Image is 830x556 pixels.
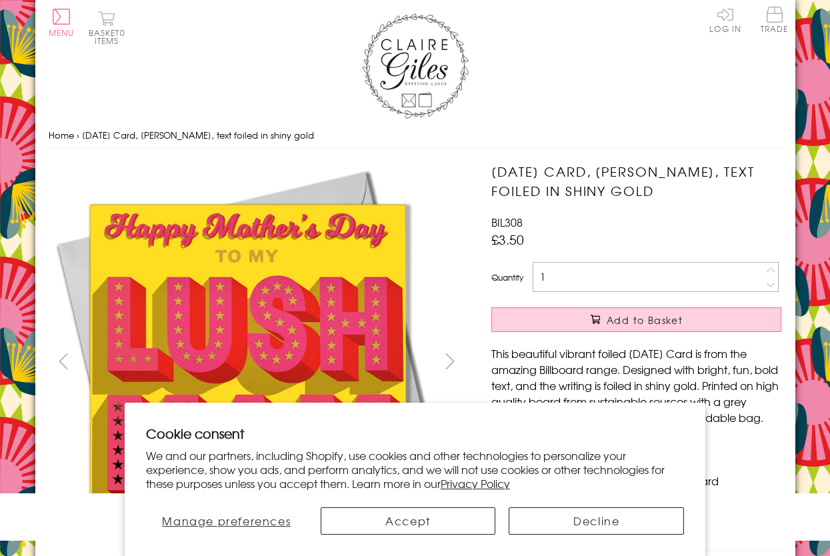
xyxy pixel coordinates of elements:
span: Add to Basket [607,313,683,327]
span: Trade [761,7,789,33]
span: › [77,129,79,141]
button: Manage preferences [146,507,307,535]
p: We and our partners, including Shopify, use cookies and other technologies to personalize your ex... [146,449,685,490]
nav: breadcrumbs [49,122,782,149]
span: 0 items [95,27,125,47]
span: BIL308 [491,214,523,230]
h2: Cookie consent [146,424,685,443]
h1: [DATE] Card, [PERSON_NAME], text foiled in shiny gold [491,162,781,201]
a: Trade [761,7,789,35]
button: Accept [321,507,496,535]
button: Decline [509,507,684,535]
img: Claire Giles Greetings Cards [362,13,469,119]
button: Basket0 items [89,11,125,45]
a: Home [49,129,74,141]
span: Manage preferences [162,513,291,529]
a: Log In [709,7,741,33]
button: prev [49,346,79,376]
label: Quantity [491,271,523,283]
span: [DATE] Card, [PERSON_NAME], text foiled in shiny gold [82,129,314,141]
p: This beautiful vibrant foiled [DATE] Card is from the amazing Billboard range. Designed with brig... [491,345,781,425]
button: next [435,346,465,376]
button: Menu [49,9,75,37]
span: Menu [49,27,75,39]
span: £3.50 [491,230,524,249]
a: Privacy Policy [441,475,510,491]
button: Add to Basket [491,307,781,332]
